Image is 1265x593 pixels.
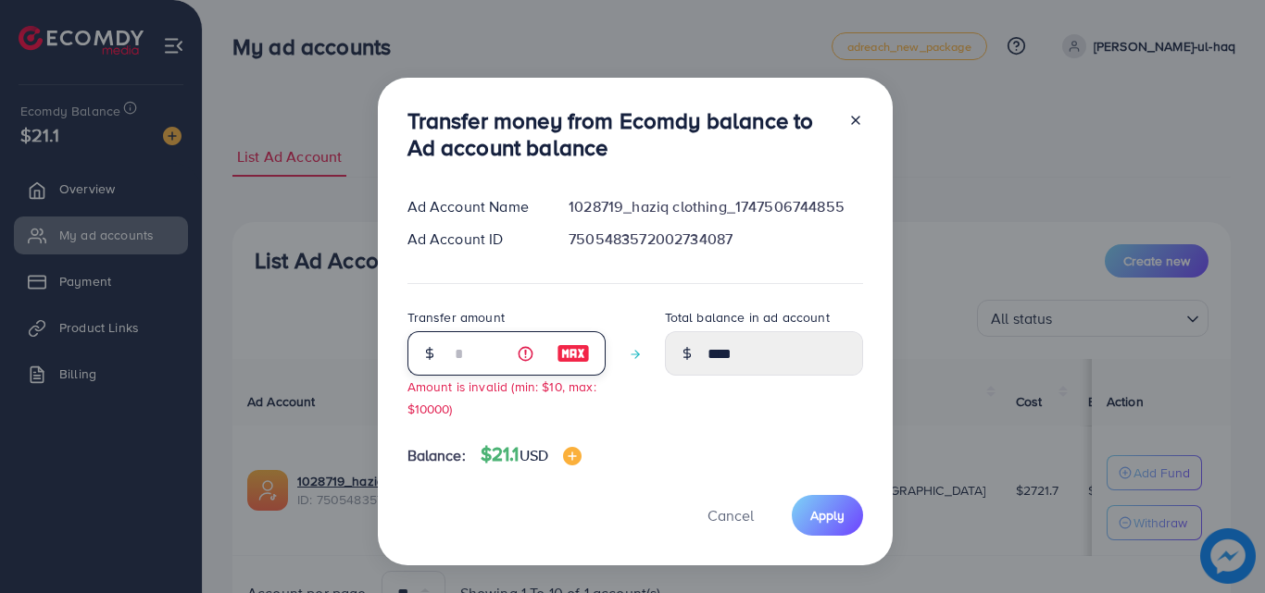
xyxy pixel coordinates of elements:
[393,229,555,250] div: Ad Account ID
[407,445,466,466] span: Balance:
[407,377,596,416] small: Amount is invalid (min: $10, max: $10000)
[563,447,582,465] img: image
[665,308,830,327] label: Total balance in ad account
[481,443,582,466] h4: $21.1
[554,196,877,217] div: 1028719_haziq clothing_1747506744855
[407,107,833,161] h3: Transfer money from Ecomdy balance to Ad account balance
[520,445,548,465] span: USD
[810,506,845,525] span: Apply
[393,196,555,217] div: Ad Account Name
[554,229,877,250] div: 7505483572002734087
[684,495,777,535] button: Cancel
[792,495,863,535] button: Apply
[407,308,505,327] label: Transfer amount
[708,505,754,525] span: Cancel
[557,342,590,364] img: image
